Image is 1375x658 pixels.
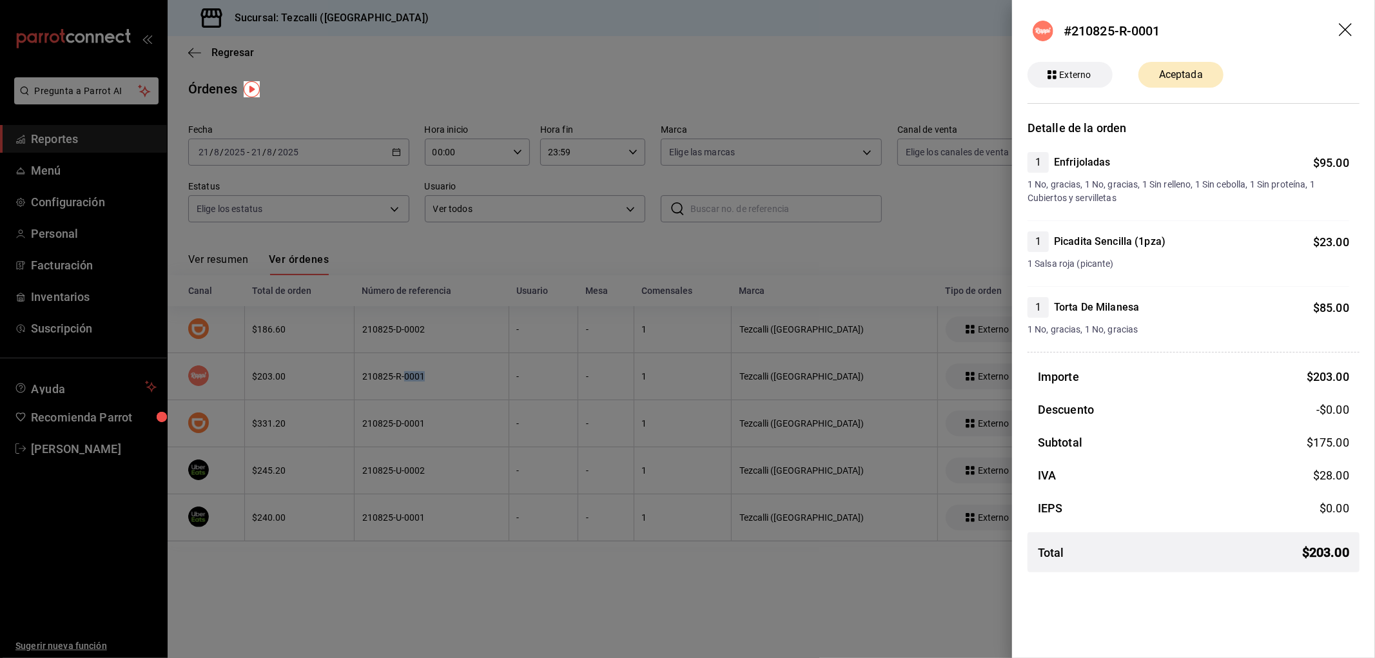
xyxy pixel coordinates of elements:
[1339,23,1354,39] button: drag
[1028,323,1349,336] span: 1 No, gracias, 1 No, gracias
[1038,368,1079,385] h3: Importe
[1313,235,1349,249] span: $ 23.00
[1028,119,1360,137] h3: Detalle de la orden
[1320,501,1349,515] span: $ 0.00
[1038,499,1063,517] h3: IEPS
[1054,300,1139,315] h4: Torta De Milanesa
[1028,257,1349,271] span: 1 Salsa roja (picante)
[1038,544,1064,561] h3: Total
[1028,155,1049,170] span: 1
[1054,234,1165,249] h4: Picadita Sencilla (1pza)
[244,81,260,97] img: Tooltip marker
[1038,434,1082,451] h3: Subtotal
[1313,469,1349,482] span: $ 28.00
[1055,68,1097,82] span: Externo
[1064,21,1160,41] div: #210825-R-0001
[1028,234,1049,249] span: 1
[1302,543,1349,562] span: $ 203.00
[1316,401,1349,418] span: -$0.00
[1151,67,1211,82] span: Aceptada
[1054,155,1111,170] h4: Enfrijoladas
[1028,178,1349,205] span: 1 No, gracias, 1 No, gracias, 1 Sin relleno, 1 Sin cebolla, 1 Sin proteína, 1 Cubiertos y servill...
[1038,401,1094,418] h3: Descuento
[1313,156,1349,169] span: $ 95.00
[1307,370,1349,383] span: $ 203.00
[1313,301,1349,314] span: $ 85.00
[1038,467,1056,484] h3: IVA
[1307,436,1349,449] span: $ 175.00
[1028,300,1049,315] span: 1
